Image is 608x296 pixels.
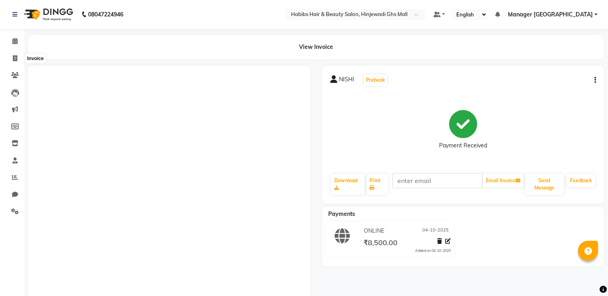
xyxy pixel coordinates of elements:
[415,248,451,254] div: Added on 04-10-2025
[28,35,604,59] div: View Invoice
[508,10,593,19] span: Manager [GEOGRAPHIC_DATA]
[366,174,388,195] a: Print
[331,174,365,195] a: Download
[392,173,482,188] input: enter email
[439,141,487,150] div: Payment Received
[363,238,397,249] span: ₹8,500.00
[364,75,387,86] button: Prebook
[339,75,354,87] span: NISHI
[364,227,384,235] span: ONLINE
[20,3,75,26] img: logo
[567,174,595,187] a: Feedback
[328,210,355,217] span: Payments
[422,227,449,235] span: 04-10-2025
[88,3,123,26] b: 08047224946
[574,264,600,288] iframe: chat widget
[483,174,524,187] button: Email Invoice
[525,174,564,195] button: Send Message
[25,54,46,63] div: Invoice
